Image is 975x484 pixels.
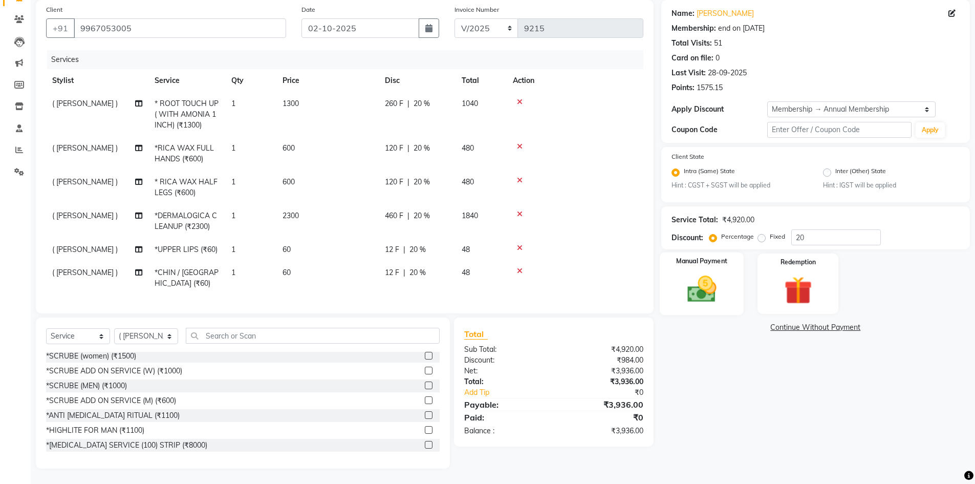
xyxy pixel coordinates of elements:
[155,211,217,231] span: *DERMALOGICA CLEANUP (₹2300)
[457,398,554,411] div: Payable:
[671,233,703,243] div: Discount:
[47,50,651,69] div: Services
[46,440,207,451] div: *[MEDICAL_DATA] SERVICE (100) STRIP (₹8000)
[46,410,180,421] div: *ANTI [MEDICAL_DATA] RITUAL (₹1100)
[716,53,720,64] div: 0
[454,5,499,14] label: Invoice Number
[407,177,409,187] span: |
[464,329,488,340] span: Total
[722,215,754,225] div: ₹4,920.00
[462,177,474,186] span: 480
[663,322,968,333] a: Continue Without Payment
[385,244,399,255] span: 12 F
[46,425,144,436] div: *HIGHLITE FOR MAN (₹1100)
[155,268,219,288] span: *CHIN / [GEOGRAPHIC_DATA] (₹60)
[283,99,299,108] span: 1300
[775,273,821,308] img: _gift.svg
[714,38,722,49] div: 51
[231,143,235,153] span: 1
[283,143,295,153] span: 600
[671,124,768,135] div: Coupon Code
[462,268,470,277] span: 48
[385,143,403,154] span: 120 F
[155,99,219,130] span: * ROOT TOUCH UP ( WITH AMONIA 1 INCH) (₹1300)
[414,143,430,154] span: 20 %
[155,143,214,163] span: *RICA WAX FULL HANDS (₹600)
[46,351,136,362] div: *SCRUBE (women) (₹1500)
[148,69,225,92] th: Service
[403,244,405,255] span: |
[231,245,235,254] span: 1
[385,211,403,221] span: 460 F
[767,122,912,138] input: Enter Offer / Coupon Code
[718,23,765,34] div: end on [DATE]
[385,98,403,109] span: 260 F
[570,387,651,398] div: ₹0
[671,8,695,19] div: Name:
[407,98,409,109] span: |
[155,245,218,254] span: *UPPER LIPS (₹60)
[457,411,554,424] div: Paid:
[671,152,704,161] label: Client State
[671,23,716,34] div: Membership:
[457,344,554,355] div: Sub Total:
[385,267,399,278] span: 12 F
[554,398,651,411] div: ₹3,936.00
[407,143,409,154] span: |
[231,211,235,220] span: 1
[507,69,643,92] th: Action
[554,376,651,387] div: ₹3,936.00
[554,411,651,424] div: ₹0
[46,395,176,406] div: *SCRUBE ADD ON SERVICE (M) (₹600)
[456,69,507,92] th: Total
[46,5,62,14] label: Client
[231,177,235,186] span: 1
[721,232,754,241] label: Percentage
[671,181,808,190] small: Hint : CGST + SGST will be applied
[46,18,75,38] button: +91
[385,177,403,187] span: 120 F
[697,8,754,19] a: [PERSON_NAME]
[46,381,127,391] div: *SCRUBE (MEN) (₹1000)
[554,355,651,366] div: ₹984.00
[671,82,695,93] div: Points:
[52,211,118,220] span: ( [PERSON_NAME] )
[186,328,440,344] input: Search or Scan
[52,268,118,277] span: ( [PERSON_NAME] )
[52,245,118,254] span: ( [PERSON_NAME] )
[671,38,712,49] div: Total Visits:
[671,215,718,225] div: Service Total:
[770,232,785,241] label: Fixed
[225,69,276,92] th: Qty
[409,267,426,278] span: 20 %
[684,166,735,179] label: Intra (Same) State
[379,69,456,92] th: Disc
[916,122,945,138] button: Apply
[823,181,960,190] small: Hint : IGST will be applied
[457,387,570,398] a: Add Tip
[231,268,235,277] span: 1
[407,211,409,221] span: |
[276,69,379,92] th: Price
[46,69,148,92] th: Stylist
[462,143,474,153] span: 480
[554,426,651,436] div: ₹3,936.00
[414,211,430,221] span: 20 %
[457,376,554,387] div: Total:
[46,366,182,376] div: *SCRUBE ADD ON SERVICE (W) (₹1000)
[708,68,747,78] div: 28-09-2025
[676,257,727,266] label: Manual Payment
[554,344,651,355] div: ₹4,920.00
[283,177,295,186] span: 600
[678,273,725,306] img: _cash.svg
[52,177,118,186] span: ( [PERSON_NAME] )
[52,99,118,108] span: ( [PERSON_NAME] )
[671,104,768,115] div: Apply Discount
[671,53,713,64] div: Card on file:
[462,211,478,220] span: 1840
[697,82,723,93] div: 1575.15
[414,177,430,187] span: 20 %
[409,244,426,255] span: 20 %
[671,68,706,78] div: Last Visit:
[283,268,291,277] span: 60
